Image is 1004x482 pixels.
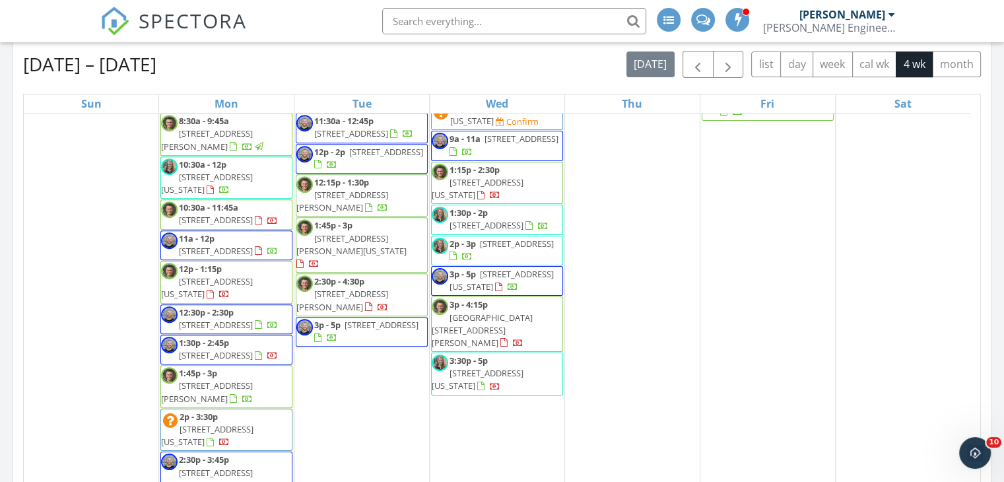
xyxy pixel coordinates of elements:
[432,355,448,371] img: erin_vogelsquare.jpg
[799,8,885,21] div: [PERSON_NAME]
[450,102,559,127] span: [STREET_ADDRESS][US_STATE]
[161,367,253,404] a: 1:45p - 3p [STREET_ADDRESS][PERSON_NAME]
[160,409,292,452] a: 2p - 3:30p [STREET_ADDRESS][US_STATE]
[296,273,428,316] a: 2:30p - 4:30p [STREET_ADDRESS][PERSON_NAME]
[506,116,539,127] div: Confirm
[813,52,853,77] button: week
[161,115,265,152] a: 8:30a - 9:45a [STREET_ADDRESS][PERSON_NAME]
[432,238,448,254] img: erin_vogelsquare.jpg
[892,94,914,113] a: Saturday
[296,219,407,269] a: 1:45p - 3p [STREET_ADDRESS][PERSON_NAME][US_STATE]
[296,144,428,174] a: 12p - 2p [STREET_ADDRESS]
[179,232,215,244] span: 11a - 12p
[626,52,675,77] button: [DATE]
[179,158,226,170] span: 10:30a - 12p
[296,176,388,213] a: 12:15p - 1:30p [STREET_ADDRESS][PERSON_NAME]
[179,201,238,213] span: 10:30a - 11:45a
[79,94,104,113] a: Sunday
[179,337,278,361] a: 1:30p - 2:45p [STREET_ADDRESS]
[450,355,488,366] span: 3:30p - 5p
[296,115,313,131] img: headshotcropped2.jpg
[314,319,341,331] span: 3p - 5p
[161,380,253,404] span: [STREET_ADDRESS][PERSON_NAME]
[432,207,448,223] img: erin_vogelsquare.jpg
[161,306,178,323] img: headshotcropped2.jpg
[450,238,476,250] span: 2p - 3p
[986,437,1001,448] span: 10
[431,296,563,352] a: 3p - 4:15p [GEOGRAPHIC_DATA][STREET_ADDRESS][PERSON_NAME]
[485,133,558,145] span: [STREET_ADDRESS]
[160,261,292,304] a: 12p - 1:15p [STREET_ADDRESS][US_STATE]
[179,319,253,331] span: [STREET_ADDRESS]
[160,365,292,408] a: 1:45p - 3p [STREET_ADDRESS][PERSON_NAME]
[432,298,448,315] img: cropped.jpg
[314,115,413,139] a: 11:30a - 12:45p [STREET_ADDRESS]
[179,245,253,257] span: [STREET_ADDRESS]
[314,176,369,188] span: 12:15p - 1:30p
[450,102,559,127] a: 8a - 12p [STREET_ADDRESS][US_STATE]
[161,171,253,195] span: [STREET_ADDRESS][US_STATE]
[296,176,313,193] img: cropped.jpg
[450,268,554,293] span: [STREET_ADDRESS][US_STATE]
[179,232,278,257] a: 11a - 12p [STREET_ADDRESS]
[450,268,476,280] span: 3p - 5p
[450,164,500,176] span: 1:15p - 2:30p
[314,146,423,170] a: 12p - 2p [STREET_ADDRESS]
[432,355,523,392] a: 3:30p - 5p [STREET_ADDRESS][US_STATE]
[161,263,253,300] a: 12p - 1:15p [STREET_ADDRESS][US_STATE]
[432,298,533,349] a: 3p - 4:15p [GEOGRAPHIC_DATA][STREET_ADDRESS][PERSON_NAME]
[314,275,364,287] span: 2:30p - 4:30p
[139,7,247,34] span: SPECTORA
[483,94,511,113] a: Wednesday
[161,232,178,249] img: headshotcropped2.jpg
[160,335,292,364] a: 1:30p - 2:45p [STREET_ADDRESS]
[314,219,352,231] span: 1:45p - 3p
[763,21,895,34] div: Schroeder Engineering, LLC
[496,116,539,128] a: Confirm
[296,317,428,347] a: 3p - 5p [STREET_ADDRESS]
[431,131,563,160] a: 9a - 11a [STREET_ADDRESS]
[161,201,178,218] img: cropped.jpg
[179,201,278,226] a: 10:30a - 11:45a [STREET_ADDRESS]
[161,275,253,300] span: [STREET_ADDRESS][US_STATE]
[432,268,448,285] img: headshotcropped2.jpg
[758,94,777,113] a: Friday
[432,176,523,201] span: [STREET_ADDRESS][US_STATE]
[350,94,374,113] a: Tuesday
[432,367,523,392] span: [STREET_ADDRESS][US_STATE]
[161,158,178,175] img: erin_vogelsquare.jpg
[450,268,554,293] a: 3p - 5p [STREET_ADDRESS][US_STATE]
[296,232,407,257] span: [STREET_ADDRESS][PERSON_NAME][US_STATE]
[431,353,563,396] a: 3:30p - 5p [STREET_ADDRESS][US_STATE]
[431,100,563,130] a: 8a - 12p [STREET_ADDRESS][US_STATE] Confirm
[296,275,313,292] img: cropped.jpg
[179,263,222,275] span: 12p - 1:15p
[100,7,129,36] img: The Best Home Inspection Software - Spectora
[314,319,418,343] a: 3p - 5p [STREET_ADDRESS]
[296,113,428,143] a: 11:30a - 12:45p [STREET_ADDRESS]
[780,52,813,77] button: day
[179,454,229,465] span: 2:30p - 3:45p
[296,189,388,213] span: [STREET_ADDRESS][PERSON_NAME]
[296,174,428,217] a: 12:15p - 1:30p [STREET_ADDRESS][PERSON_NAME]
[296,288,388,312] span: [STREET_ADDRESS][PERSON_NAME]
[161,158,253,195] a: 10:30a - 12p [STREET_ADDRESS][US_STATE]
[161,367,178,384] img: cropped.jpg
[100,18,247,46] a: SPECTORA
[450,219,523,231] span: [STREET_ADDRESS]
[160,113,292,156] a: 8:30a - 9:45a [STREET_ADDRESS][PERSON_NAME]
[450,298,488,310] span: 3p - 4:15p
[431,205,563,234] a: 1:30p - 2p [STREET_ADDRESS]
[161,263,178,279] img: cropped.jpg
[296,219,313,236] img: cropped.jpg
[160,230,292,260] a: 11a - 12p [STREET_ADDRESS]
[450,133,558,157] a: 9a - 11a [STREET_ADDRESS]
[179,214,253,226] span: [STREET_ADDRESS]
[179,367,217,379] span: 1:45p - 3p
[314,146,345,158] span: 12p - 2p
[296,319,313,335] img: headshotcropped2.jpg
[296,217,428,273] a: 1:45p - 3p [STREET_ADDRESS][PERSON_NAME][US_STATE]
[432,312,533,349] span: [GEOGRAPHIC_DATA][STREET_ADDRESS][PERSON_NAME]
[161,454,178,470] img: headshotcropped2.jpg
[179,115,229,127] span: 8:30a - 9:45a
